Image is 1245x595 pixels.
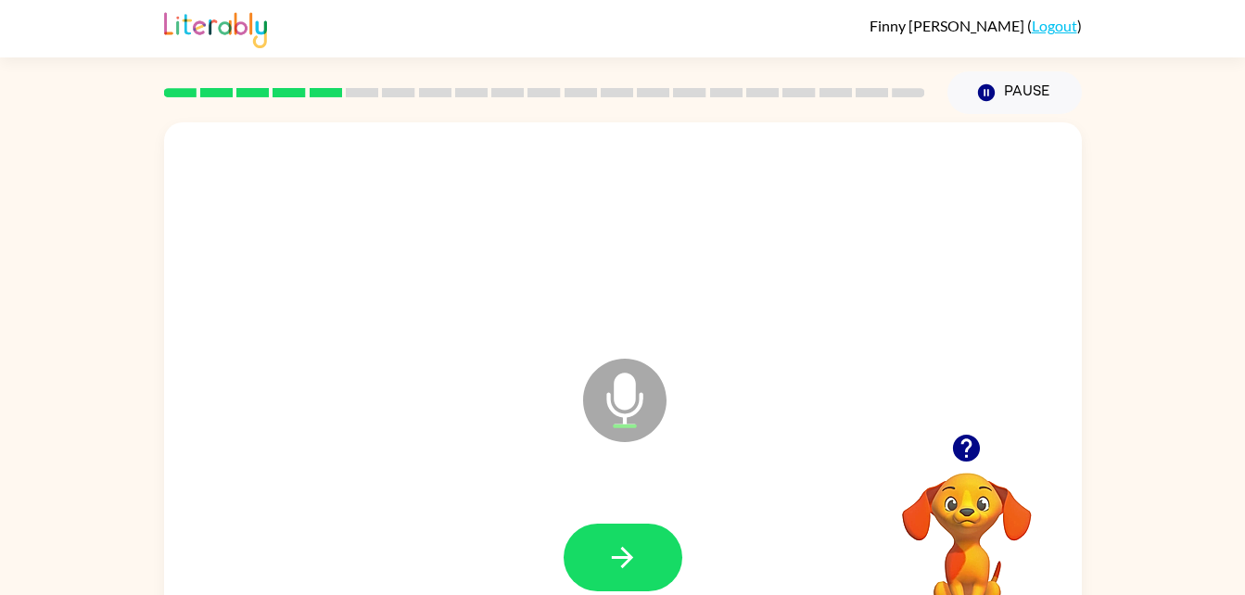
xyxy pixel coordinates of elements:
img: Literably [164,7,267,48]
a: Logout [1032,17,1077,34]
button: Pause [947,71,1082,114]
div: ( ) [870,17,1082,34]
span: Finny [PERSON_NAME] [870,17,1027,34]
